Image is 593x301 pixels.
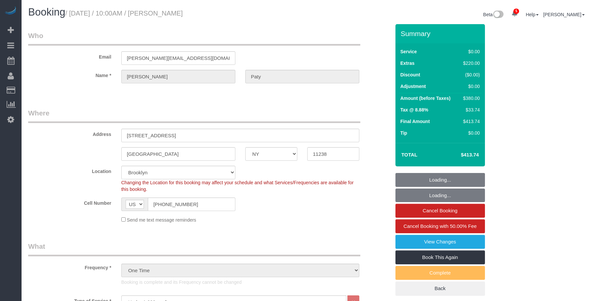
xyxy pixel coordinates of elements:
[460,60,480,66] div: $220.00
[400,60,415,66] label: Extras
[543,12,585,17] a: [PERSON_NAME]
[400,107,428,113] label: Tax @ 8.88%
[460,107,480,113] div: $33.74
[121,70,235,83] input: First Name
[395,250,485,264] a: Book This Again
[65,10,183,17] small: / [DATE] / 10:00AM / [PERSON_NAME]
[460,95,480,102] div: $380.00
[460,118,480,125] div: $413.74
[460,71,480,78] div: ($0.00)
[400,118,430,125] label: Final Amount
[307,147,359,161] input: Zip Code
[28,241,360,256] legend: What
[4,7,17,16] img: Automaid Logo
[508,7,521,21] a: 5
[23,70,116,79] label: Name *
[526,12,539,17] a: Help
[401,30,482,37] h3: Summary
[400,71,420,78] label: Discount
[23,129,116,138] label: Address
[460,48,480,55] div: $0.00
[28,108,360,123] legend: Where
[483,12,504,17] a: Beta
[121,51,235,65] input: Email
[400,83,426,90] label: Adjustment
[148,197,235,211] input: Cell Number
[493,11,504,19] img: New interface
[121,180,354,192] span: Changing the Location for this booking may affect your schedule and what Services/Frequencies are...
[401,152,418,157] strong: Total
[127,217,196,223] span: Send me text message reminders
[395,204,485,218] a: Cancel Booking
[400,130,407,136] label: Tip
[395,281,485,295] a: Back
[441,152,479,158] h4: $413.74
[395,235,485,249] a: View Changes
[460,83,480,90] div: $0.00
[23,197,116,206] label: Cell Number
[28,31,360,46] legend: Who
[403,223,477,229] span: Cancel Booking with 50.00% Fee
[245,70,359,83] input: Last Name
[460,130,480,136] div: $0.00
[28,6,65,18] span: Booking
[400,48,417,55] label: Service
[23,51,116,60] label: Email
[121,147,235,161] input: City
[513,9,519,14] span: 5
[400,95,450,102] label: Amount (before Taxes)
[395,219,485,233] a: Cancel Booking with 50.00% Fee
[121,279,359,285] p: Booking is complete and its Frequency cannot be changed
[23,166,116,175] label: Location
[23,262,116,271] label: Frequency *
